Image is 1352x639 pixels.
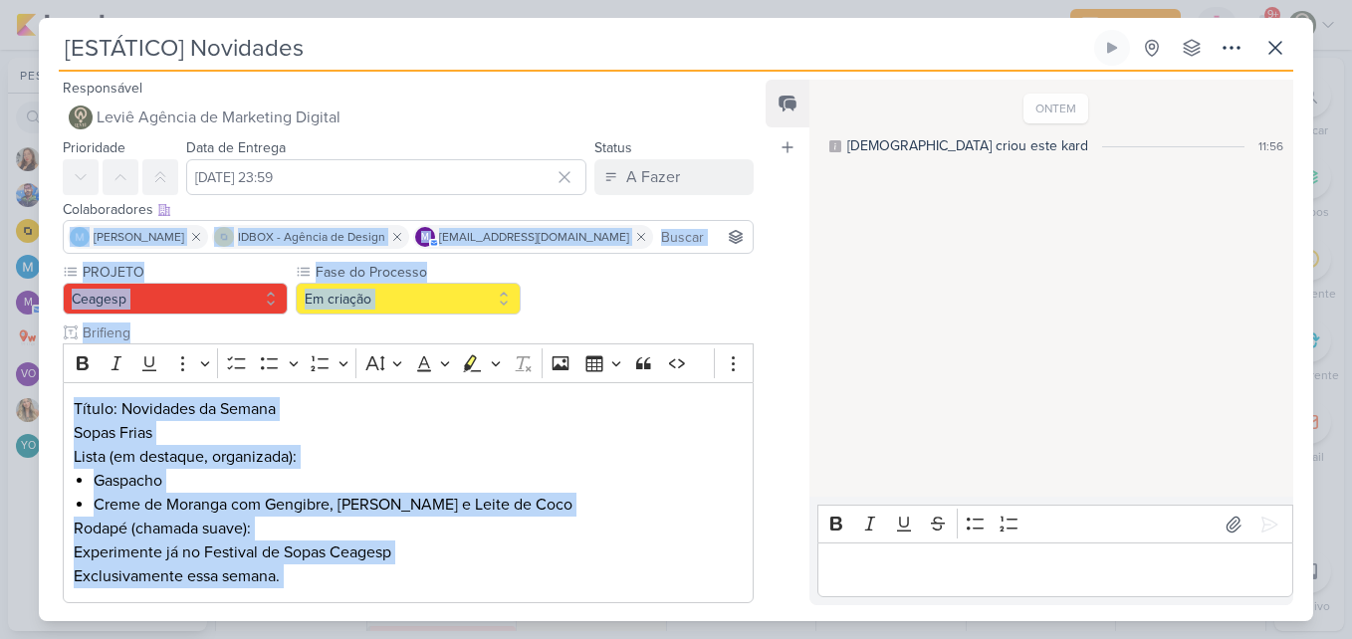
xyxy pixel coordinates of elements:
input: Select a date [186,159,586,195]
div: A Fazer [626,165,680,189]
p: Lista (em destaque, organizada): [74,445,743,469]
div: mlegnaioli@gmail.com [415,227,435,247]
span: Leviê Agência de Marketing Digital [97,106,340,129]
div: Ligar relógio [1104,40,1120,56]
input: Texto sem título [79,322,754,343]
input: Kard Sem Título [59,30,1090,66]
div: Editor editing area: main [817,542,1293,597]
label: PROJETO [81,262,288,283]
input: Buscar [657,225,749,249]
label: Data de Entrega [186,139,286,156]
img: Leviê Agência de Marketing Digital [69,106,93,129]
p: Rodapé (chamada suave): Experimente já no Festival de Sopas Ceagesp Exclusivamente essa semana. [74,517,743,588]
img: IDBOX - Agência de Design [214,227,234,247]
li: Gaspacho [94,469,743,493]
label: Fase do Processo [314,262,521,283]
button: Ceagesp [63,283,288,315]
button: Em criação [296,283,521,315]
img: MARIANA MIRANDA [70,227,90,247]
div: [DEMOGRAPHIC_DATA] criou este kard [847,135,1088,156]
p: m [421,233,429,243]
p: Título: Novidades da Semana Sopas Frias [74,397,743,445]
div: Editor toolbar [63,343,754,382]
div: Colaboradores [63,199,754,220]
button: Leviê Agência de Marketing Digital [63,100,754,135]
div: Editor editing area: main [63,382,754,604]
label: Responsável [63,80,142,97]
li: Creme de Moranga com Gengibre, [PERSON_NAME] e Leite de Coco [94,493,743,517]
label: Prioridade [63,139,125,156]
button: A Fazer [594,159,754,195]
label: Status [594,139,632,156]
span: IDBOX - Agência de Design [238,228,385,246]
div: Editor toolbar [817,505,1293,543]
span: [PERSON_NAME] [94,228,184,246]
div: 11:56 [1258,137,1283,155]
span: [EMAIL_ADDRESS][DOMAIN_NAME] [439,228,629,246]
